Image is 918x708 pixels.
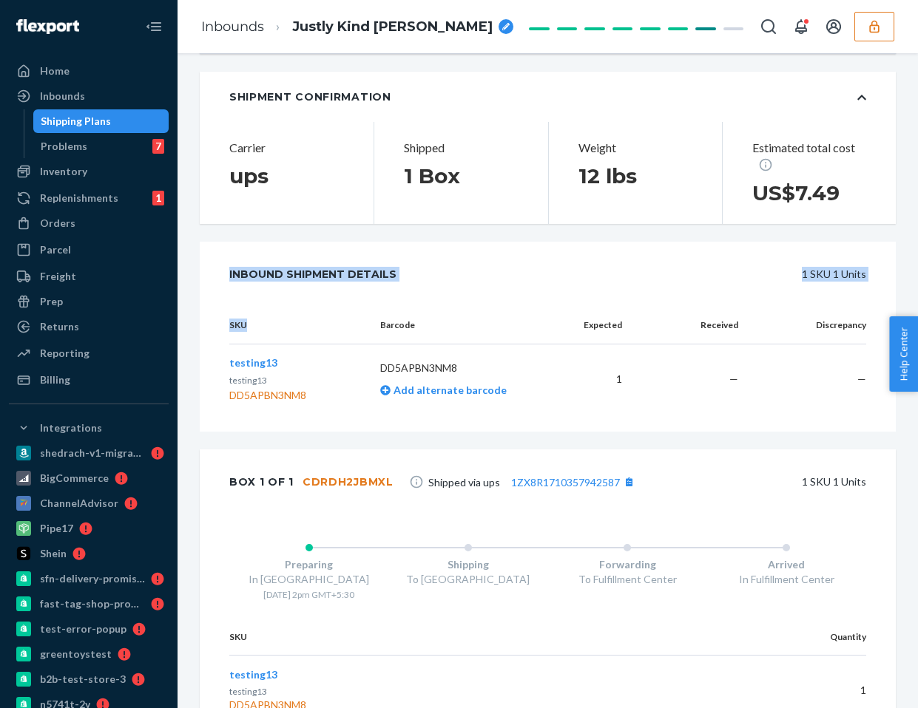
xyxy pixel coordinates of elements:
p: Estimated total cost [752,140,866,174]
div: Preparing [229,557,388,572]
div: 7 [152,139,164,154]
th: Barcode [368,307,560,344]
div: Returns [40,319,79,334]
div: fast-tag-shop-promise-1 [40,596,145,611]
div: [DATE] 2pm GMT+5:30 [229,588,388,601]
div: Replenishments [40,191,118,205]
a: b2b-test-store-3 [9,667,169,691]
div: 1 [152,191,164,205]
a: Problems7 [33,135,169,158]
span: Help Center [889,316,918,392]
a: Inventory [9,160,169,183]
div: To Fulfillment Center [548,572,707,587]
h1: 12 lbs [578,163,692,189]
span: testing13 [229,686,267,697]
a: BigCommerce [9,466,169,490]
a: Pipe17 [9,517,169,540]
div: Parcel [40,242,71,257]
button: Integrations [9,416,169,440]
div: Home [40,64,70,78]
div: Reporting [40,346,90,361]
div: Forwarding [548,557,707,572]
div: sfn-delivery-promise-test-us [40,571,145,586]
button: testing13 [229,667,277,682]
a: Prep [9,290,169,313]
div: Shipping [388,557,547,572]
a: Inbounds [9,84,169,108]
div: In Fulfillment Center [707,572,866,587]
div: Arrived [707,557,866,572]
div: Integrations [40,421,102,435]
a: 1ZX8R1710357942587 [511,476,620,489]
div: DD5APBN3NM8 [229,388,306,403]
span: Shipped via ups [428,472,639,491]
a: Returns [9,315,169,338]
a: Shipping Plans [33,109,169,133]
td: 1 [560,344,634,414]
div: Freight [40,269,76,284]
a: test-error-popup [9,617,169,641]
a: Inbounds [201,18,264,35]
span: — [857,372,866,385]
p: Carrier [229,140,344,157]
h1: US$7.49 [752,180,866,206]
button: [object Object] [620,472,639,491]
div: Inbound Shipment Details [229,259,396,289]
div: BigCommerce [40,471,109,486]
th: Quantity [642,619,866,656]
button: testing13 [229,355,277,370]
img: Flexport logo [16,19,79,34]
a: Add alternate barcode [380,384,507,396]
span: testing13 [229,356,277,369]
a: fast-tag-shop-promise-1 [9,592,169,616]
div: Shipping Plans [41,114,111,129]
div: Billing [40,372,70,387]
th: SKU [229,619,642,656]
ol: breadcrumbs [189,5,525,49]
th: Expected [560,307,634,344]
span: Add alternate barcode [391,384,507,396]
div: greentoystest [40,647,112,661]
div: Orders [40,216,75,231]
div: To [GEOGRAPHIC_DATA] [388,572,547,587]
div: Inventory [40,164,87,179]
div: 1 SKU 1 Units [661,467,866,497]
th: SKU [229,307,368,344]
button: Open account menu [819,12,848,41]
span: testing13 [229,668,277,681]
h1: 1 Box [404,163,518,189]
div: In [GEOGRAPHIC_DATA] [229,572,388,587]
div: Shipment Confirmation [229,89,391,104]
a: Freight [9,265,169,288]
span: testing13 [229,375,267,386]
th: Received [634,307,750,344]
button: Close Navigation [139,12,169,41]
span: — [729,372,738,385]
a: Parcel [9,238,169,262]
div: Pipe17 [40,521,73,536]
div: Box 1 of 1 [229,467,394,497]
div: ChannelAdvisor [40,496,118,511]
div: 1 SKU 1 Units [430,259,866,289]
th: Discrepancy [750,307,866,344]
div: b2b-test-store-3 [40,672,126,687]
h1: ups [229,163,344,189]
button: Open Search Box [754,12,783,41]
p: DD5APBN3NM8 [380,361,548,375]
span: Justly Kind Woodcock [292,18,493,37]
a: shedrach-v1-migration-test [9,441,169,465]
div: shedrach-v1-migration-test [40,446,145,460]
a: greentoystest [9,642,169,666]
a: Reporting [9,341,169,365]
a: sfn-delivery-promise-test-us [9,567,169,590]
a: Billing [9,368,169,392]
a: Replenishments1 [9,186,169,210]
div: Inbounds [40,89,85,103]
a: Shein [9,542,169,565]
button: Open notifications [786,12,816,41]
p: Weight [578,140,692,157]
a: Orders [9,211,169,235]
div: Prep [40,294,63,309]
a: ChannelAdvisor [9,491,169,515]
div: Problems [41,139,87,154]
